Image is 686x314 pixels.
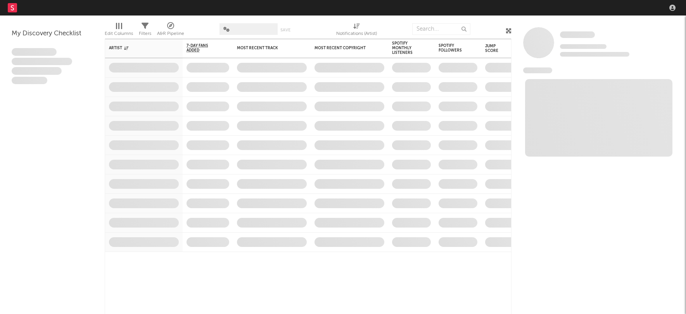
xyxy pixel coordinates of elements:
a: Some Artist [560,31,595,39]
div: Filters [139,29,151,38]
span: Lorem ipsum dolor [12,48,57,56]
div: My Discovery Checklist [12,29,93,38]
input: Search... [412,23,470,35]
div: Jump Score [485,44,505,53]
button: Filter by Artist [171,44,179,52]
button: Filter by Jump Score [508,45,516,52]
div: Filters [139,19,151,42]
div: Notifications (Artist) [336,29,377,38]
div: Spotify Monthly Listeners [392,41,419,55]
span: News Feed [523,67,552,73]
span: Aliquam viverra [12,77,47,85]
div: Notifications (Artist) [336,19,377,42]
div: Most Recent Track [237,46,295,50]
div: A&R Pipeline [157,19,184,42]
button: Filter by 7-Day Fans Added [221,44,229,52]
div: A&R Pipeline [157,29,184,38]
span: 7-Day Fans Added [187,43,218,53]
button: Filter by Most Recent Copyright [377,44,384,52]
div: Edit Columns [105,29,133,38]
span: Tracking Since: [DATE] [560,44,607,49]
div: Spotify Followers [439,43,466,53]
span: Integer aliquet in purus et [12,58,72,66]
div: Artist [109,46,167,50]
div: Edit Columns [105,19,133,42]
button: Save [280,28,290,32]
span: 0 fans last week [560,52,629,57]
button: Filter by Spotify Monthly Listeners [423,44,431,52]
span: Some Artist [560,31,595,38]
button: Filter by Most Recent Track [299,44,307,52]
span: Praesent ac interdum [12,67,62,75]
div: Most Recent Copyright [314,46,373,50]
button: Filter by Spotify Followers [470,44,477,52]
